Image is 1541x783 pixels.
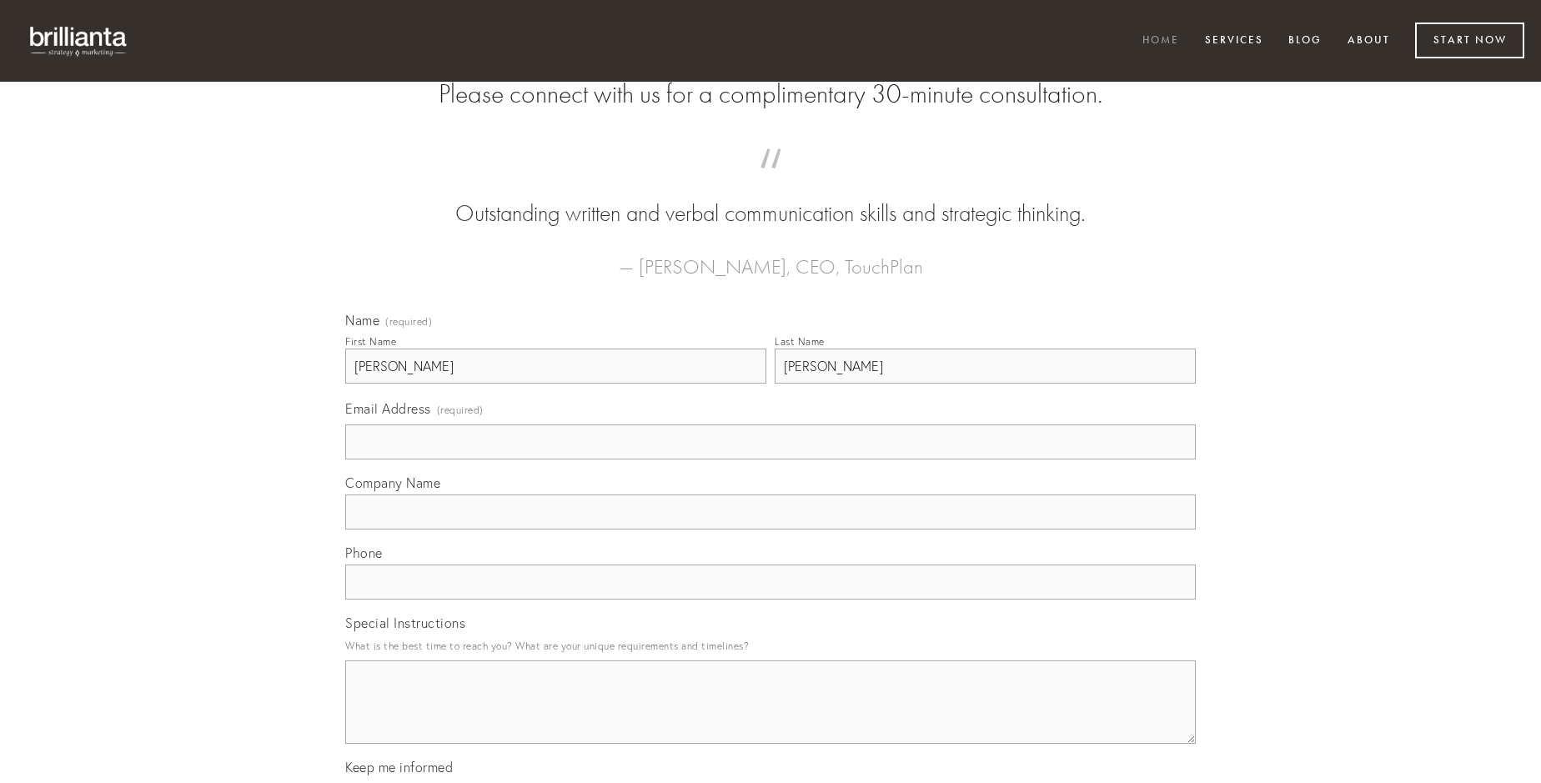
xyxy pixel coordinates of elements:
[1277,28,1333,55] a: Blog
[1415,23,1524,58] a: Start Now
[345,759,453,775] span: Keep me informed
[345,635,1196,657] p: What is the best time to reach you? What are your unique requirements and timelines?
[775,335,825,348] div: Last Name
[437,399,484,421] span: (required)
[1337,28,1401,55] a: About
[345,400,431,417] span: Email Address
[345,615,465,631] span: Special Instructions
[345,312,379,329] span: Name
[372,230,1169,284] figcaption: — [PERSON_NAME], CEO, TouchPlan
[372,165,1169,230] blockquote: Outstanding written and verbal communication skills and strategic thinking.
[385,317,432,327] span: (required)
[1132,28,1190,55] a: Home
[17,17,142,65] img: brillianta - research, strategy, marketing
[345,474,440,491] span: Company Name
[345,545,383,561] span: Phone
[372,165,1169,198] span: “
[1194,28,1274,55] a: Services
[345,335,396,348] div: First Name
[345,78,1196,110] h2: Please connect with us for a complimentary 30-minute consultation.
